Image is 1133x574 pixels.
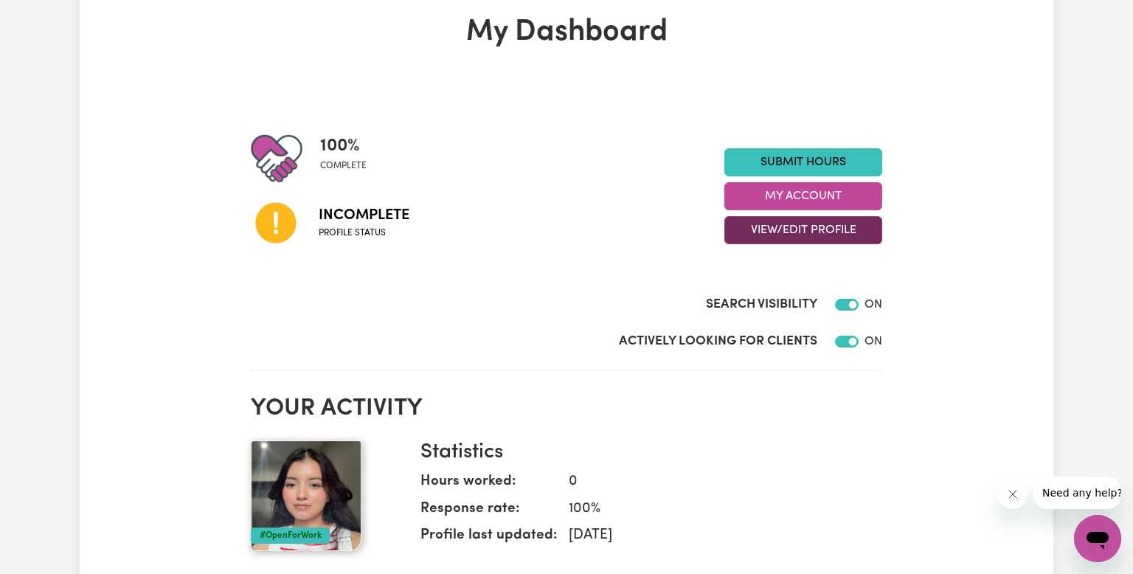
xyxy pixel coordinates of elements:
img: Your profile picture [251,440,361,551]
iframe: Button to launch messaging window [1074,515,1121,562]
button: View/Edit Profile [724,216,882,244]
dd: [DATE] [557,525,870,547]
h1: My Dashboard [251,15,882,50]
span: Need any help? [9,10,89,22]
span: 100 % [320,133,367,159]
span: ON [865,336,882,347]
dt: Response rate: [420,499,557,526]
dd: 100 % [557,499,870,520]
iframe: Message from company [1033,477,1121,509]
div: #OpenForWork [251,528,330,544]
h3: Statistics [420,440,870,466]
a: Submit Hours [724,148,882,176]
label: Search Visibility [706,295,817,314]
h2: Your activity [251,395,882,423]
span: Incomplete [319,204,409,227]
span: complete [320,159,367,173]
span: Profile status [319,227,409,240]
dt: Profile last updated: [420,525,557,553]
label: Actively Looking for Clients [619,332,817,351]
div: Profile completeness: 100% [320,133,378,184]
button: My Account [724,182,882,210]
span: ON [865,299,882,311]
dd: 0 [557,471,870,493]
dt: Hours worked: [420,471,557,499]
iframe: Close message [998,480,1028,509]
